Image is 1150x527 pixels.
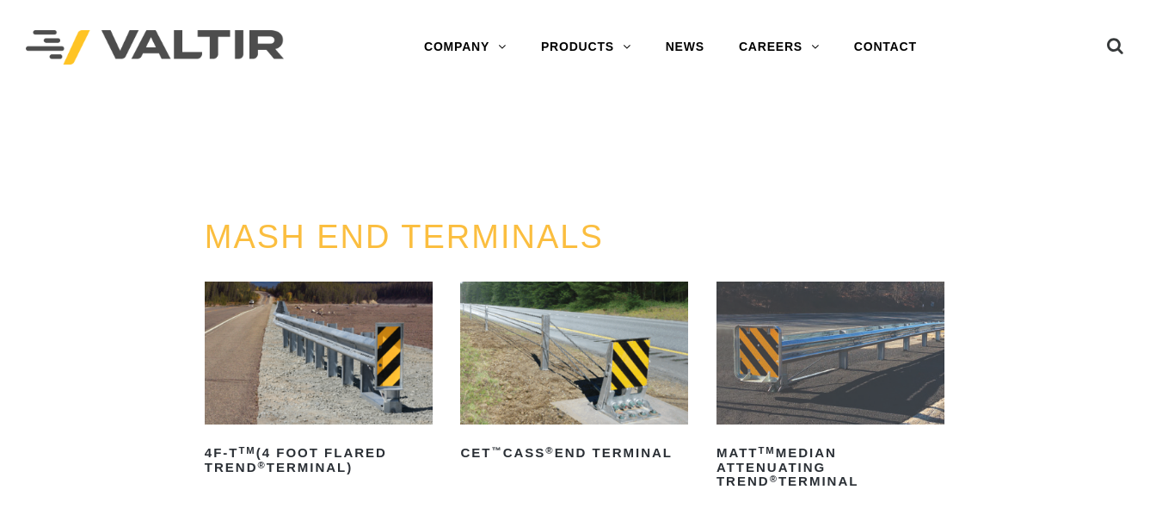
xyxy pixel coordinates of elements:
[545,445,554,456] sup: ®
[837,30,934,65] a: CONTACT
[759,445,776,456] sup: TM
[770,474,778,484] sup: ®
[524,30,649,65] a: PRODUCTS
[205,440,433,481] h2: 4F-T (4 Foot Flared TREND Terminal)
[205,219,604,255] a: MASH END TERMINALS
[722,30,837,65] a: CAREERS
[491,445,502,456] sup: ™
[716,440,944,496] h2: MATT Median Attenuating TREND Terminal
[716,282,944,495] a: MATTTMMedian Attenuating TREND®Terminal
[407,30,524,65] a: COMPANY
[649,30,722,65] a: NEWS
[205,282,433,481] a: 4F-TTM(4 Foot Flared TREND®Terminal)
[460,282,688,467] a: CET™CASS®End Terminal
[460,440,688,468] h2: CET CASS End Terminal
[26,30,284,65] img: Valtir
[239,445,256,456] sup: TM
[258,460,267,470] sup: ®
